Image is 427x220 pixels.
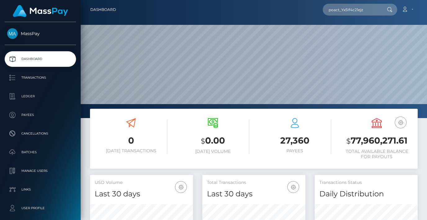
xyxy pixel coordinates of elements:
[5,144,76,160] a: Batches
[340,135,413,147] h3: 77,960,271.61
[177,149,249,154] h6: [DATE] Volume
[95,135,167,147] h3: 0
[7,92,74,101] p: Ledger
[7,110,74,120] p: Payees
[7,28,18,39] img: MassPay
[7,73,74,82] p: Transactions
[319,180,413,186] h5: Transactions Status
[7,54,74,64] p: Dashboard
[5,31,76,36] span: MassPay
[13,5,68,17] img: MassPay Logo
[5,70,76,85] a: Transactions
[90,3,116,16] a: Dashboard
[95,180,188,186] h5: USD Volume
[5,200,76,216] a: User Profile
[323,4,381,16] input: Search...
[95,148,167,154] h6: [DATE] Transactions
[340,149,413,159] h6: Total Available Balance for Payouts
[7,129,74,138] p: Cancellations
[7,148,74,157] p: Batches
[201,137,205,145] small: $
[7,204,74,213] p: User Profile
[5,107,76,123] a: Payees
[5,51,76,67] a: Dashboard
[5,89,76,104] a: Ledger
[7,185,74,194] p: Links
[7,166,74,176] p: Manage Users
[319,189,413,199] h4: Daily Distribution
[5,163,76,179] a: Manage Users
[177,135,249,147] h3: 0.00
[5,182,76,197] a: Links
[207,189,301,199] h4: Last 30 days
[258,135,331,147] h3: 27,360
[5,126,76,141] a: Cancellations
[346,137,351,145] small: $
[207,180,301,186] h5: Total Transactions
[95,189,188,199] h4: Last 30 days
[258,148,331,154] h6: Payees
